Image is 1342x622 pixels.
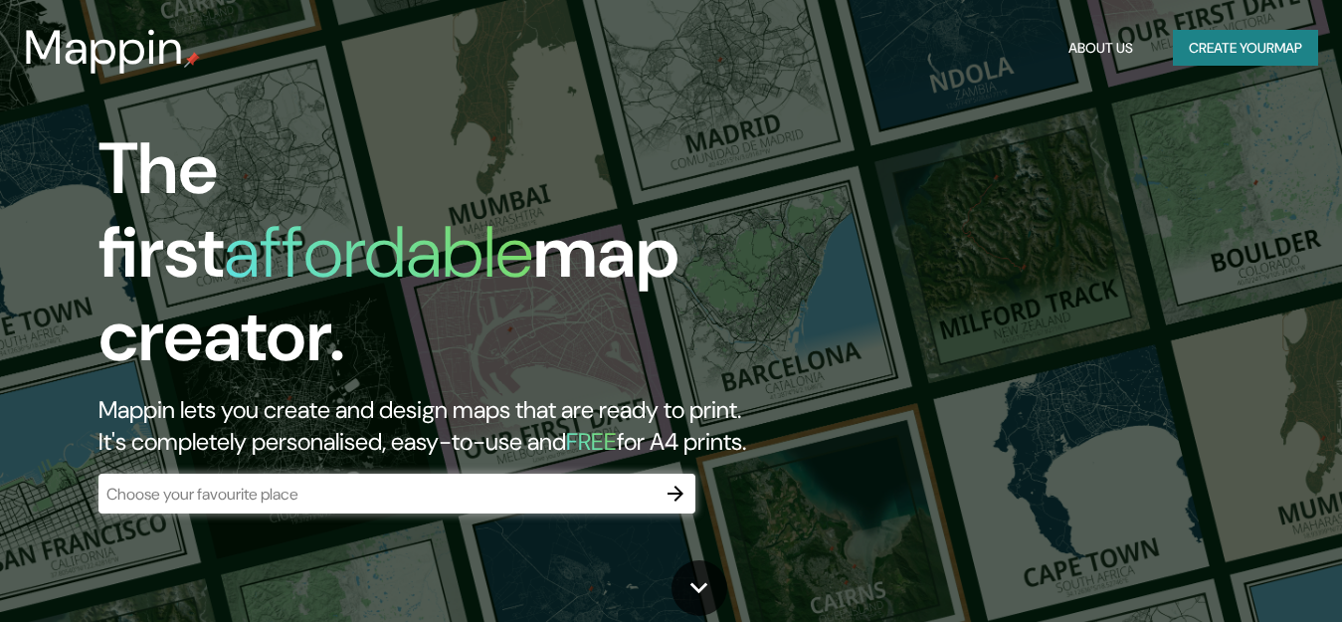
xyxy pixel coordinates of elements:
[98,394,770,458] h2: Mappin lets you create and design maps that are ready to print. It's completely personalised, eas...
[24,20,184,76] h3: Mappin
[224,206,533,299] h1: affordable
[98,483,656,506] input: Choose your favourite place
[98,127,770,394] h1: The first map creator.
[1165,544,1320,600] iframe: Help widget launcher
[184,52,200,68] img: mappin-pin
[1173,30,1318,67] button: Create yourmap
[566,426,617,457] h5: FREE
[1060,30,1141,67] button: About Us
